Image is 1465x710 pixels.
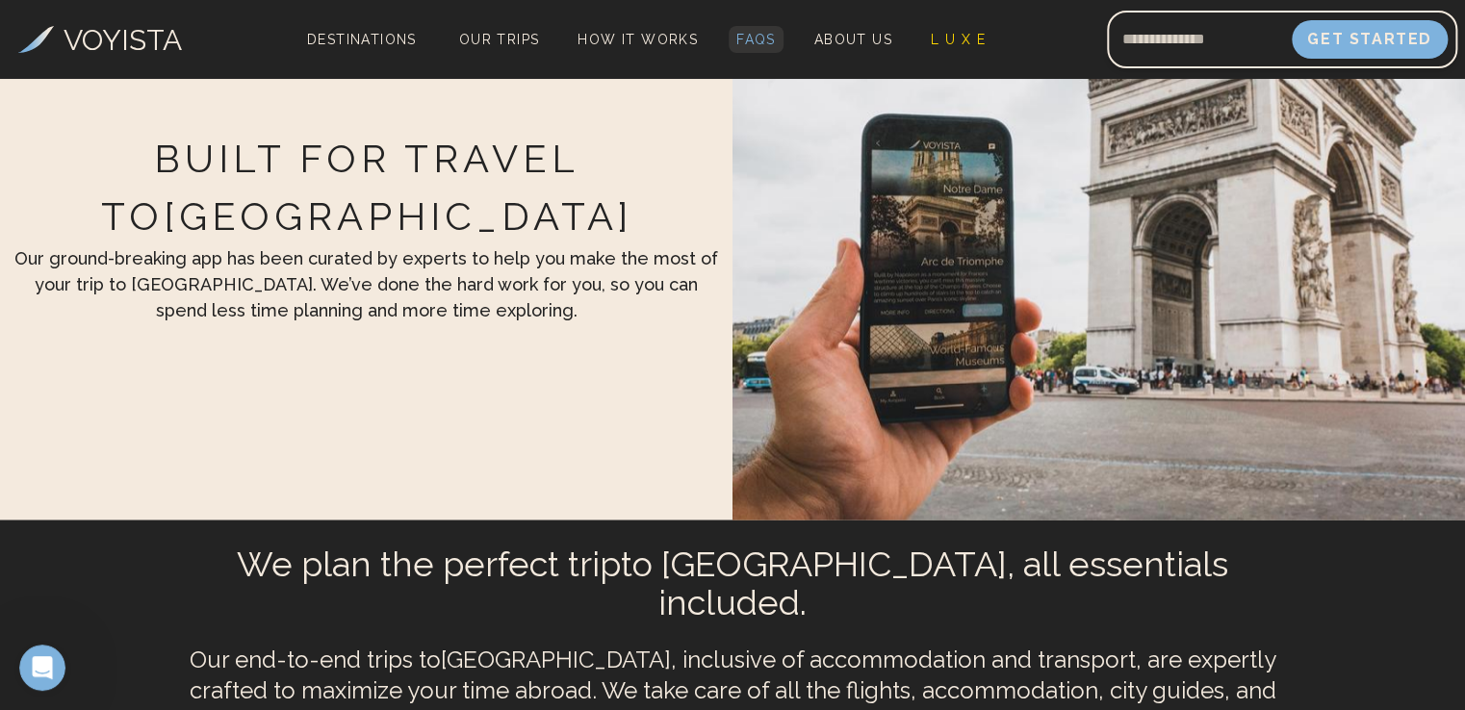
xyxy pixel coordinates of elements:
a: Our Trips [451,26,548,53]
a: About Us [807,26,900,53]
span: FAQs [736,32,776,47]
h2: We plan the perfect trip to [GEOGRAPHIC_DATA] , all essentials included. [178,544,1287,621]
h3: VOYISTA [64,18,182,62]
a: L U X E [923,26,993,53]
iframe: Intercom live chat [19,645,65,691]
span: How It Works [578,32,698,47]
h2: Built for travel to [GEOGRAPHIC_DATA] [14,130,718,245]
p: Our ground-breaking app has been curated by experts to help you make the most of your trip to [GE... [14,245,718,323]
a: FAQs [729,26,784,53]
span: Destinations [299,24,424,81]
input: Email address [1107,16,1292,63]
a: VOYISTA [18,18,182,62]
span: Our Trips [459,32,540,47]
span: L U X E [931,32,986,47]
button: Get Started [1292,20,1448,59]
a: How It Works [570,26,706,53]
img: Voyista Logo [18,26,54,53]
span: About Us [814,32,892,47]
